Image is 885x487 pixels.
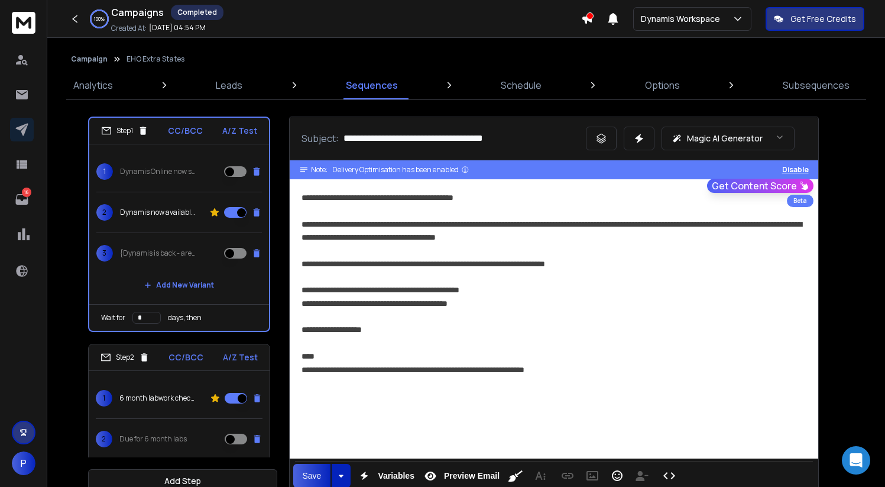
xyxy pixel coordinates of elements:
[168,125,203,137] p: CC/BCC
[96,204,113,221] span: 2
[339,71,405,99] a: Sequences
[73,78,113,92] p: Analytics
[645,78,680,92] p: Options
[101,125,148,136] div: Step 1
[168,313,202,322] p: days, then
[787,195,813,207] div: Beta
[222,125,257,137] p: A/Z Test
[790,13,856,25] p: Get Free Credits
[662,127,795,150] button: Magic AI Generator
[442,471,502,481] span: Preview Email
[12,451,35,475] button: P
[119,394,195,403] p: 6 month labwork check for {{firstName}}
[111,24,147,33] p: Created At:
[10,188,34,211] a: 16
[96,431,112,447] span: 2
[149,23,206,33] p: [DATE] 04:54 PM
[120,249,196,258] p: {Dynamis is back - are you in?|Dynamis has returned|Dynamis has relaunched - want in?}
[375,471,417,481] span: Variables
[119,434,187,444] p: Due for 6 month labs
[842,446,870,475] div: Open Intercom Messenger
[71,54,108,64] button: Campaign
[101,352,150,363] div: Step 2
[638,71,687,99] a: Options
[66,71,120,99] a: Analytics
[687,133,763,144] p: Magic AI Generator
[332,165,469,175] div: Delivery Optimisation has been enabled
[782,165,809,175] button: Disable
[96,390,112,407] span: 1
[168,351,203,363] p: CC/BCC
[783,78,850,92] p: Subsequences
[135,273,223,297] button: Add New Variant
[120,167,196,176] p: Dynamis Online now serving {{location}}
[216,78,242,92] p: Leads
[311,165,328,175] span: Note:
[120,208,196,217] p: Dynamis now available in {{location}}
[96,245,113,262] span: 3
[96,163,113,180] span: 1
[501,78,542,92] p: Schedule
[766,7,864,31] button: Get Free Credits
[494,71,549,99] a: Schedule
[88,117,270,332] li: Step1CC/BCCA/Z Test1Dynamis Online now serving {{location}}2Dynamis now available in {{location}}...
[223,351,258,363] p: A/Z Test
[707,179,813,193] button: Get Content Score
[111,5,164,20] h1: Campaigns
[346,78,398,92] p: Sequences
[127,54,184,64] p: EHO Extra States
[171,5,223,20] div: Completed
[22,188,31,197] p: 16
[641,13,725,25] p: Dynamis Workspace
[94,15,105,22] p: 100 %
[101,313,125,322] p: Wait for
[209,71,249,99] a: Leads
[776,71,857,99] a: Subsequences
[302,131,339,146] p: Subject:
